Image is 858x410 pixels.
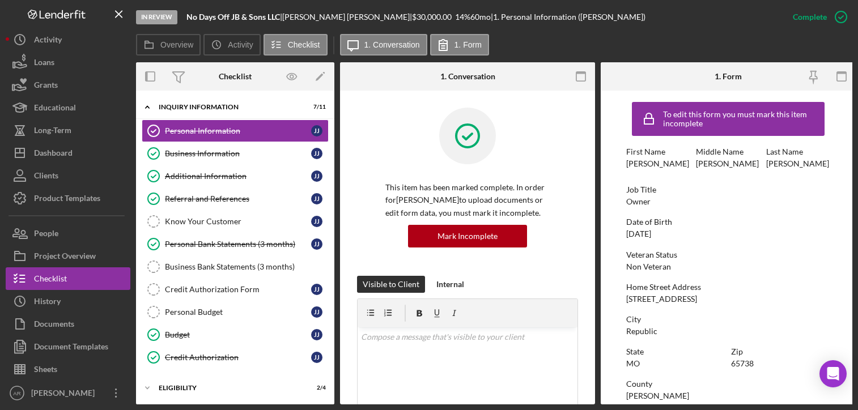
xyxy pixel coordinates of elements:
[34,313,74,338] div: Documents
[165,240,311,249] div: Personal Bank Statements (3 months)
[408,225,527,247] button: Mark Incomplete
[6,142,130,164] button: Dashboard
[431,276,470,293] button: Internal
[165,330,311,339] div: Budget
[696,159,759,168] div: [PERSON_NAME]
[626,197,651,206] div: Owner
[412,12,455,22] div: $30,000.00
[430,34,489,55] button: 1. Form
[142,210,329,233] a: Know Your CustomerJJ
[142,346,329,369] a: Credit AuthorizationJJ
[34,164,58,190] div: Clients
[696,147,760,156] div: Middle Name
[340,34,427,55] button: 1. Conversation
[626,379,830,388] div: County
[34,245,96,270] div: Project Overview
[766,147,830,156] div: Last Name
[438,225,498,247] div: Mark Incomplete
[6,335,130,358] button: Document Templates
[6,51,130,74] button: Loans
[626,250,830,259] div: Veteran Status
[6,245,130,267] button: Project Overview
[311,170,322,182] div: J J
[455,12,470,22] div: 14 %
[34,358,57,383] div: Sheets
[626,327,657,336] div: Republic
[357,276,425,293] button: Visible to Client
[159,104,298,110] div: INQUIRY INFORMATION
[6,28,130,51] button: Activity
[165,172,311,181] div: Additional Information
[793,6,827,28] div: Complete
[165,194,311,203] div: Referral and References
[311,284,322,295] div: J J
[6,96,130,119] a: Educational
[34,290,61,315] div: History
[264,34,328,55] button: Checklist
[470,12,491,22] div: 60 mo
[6,187,130,210] a: Product Templates
[142,278,329,301] a: Credit Authorization FormJJ
[626,147,690,156] div: First Name
[491,12,645,22] div: | 1. Personal Information ([PERSON_NAME])
[305,385,326,391] div: 2 / 4
[363,276,419,293] div: Visible to Client
[715,72,742,81] div: 1. Form
[6,222,130,245] a: People
[311,216,322,227] div: J J
[13,390,20,396] text: AR
[766,159,829,168] div: [PERSON_NAME]
[731,347,830,356] div: Zip
[626,229,651,238] div: [DATE]
[6,313,130,335] a: Documents
[136,34,201,55] button: Overview
[165,217,311,226] div: Know Your Customer
[34,96,76,122] div: Educational
[165,126,311,135] div: Personal Information
[626,315,830,324] div: City
[142,187,329,210] a: Referral and ReferencesJJ
[34,335,108,361] div: Document Templates
[626,217,830,227] div: Date of Birth
[663,110,822,128] div: To edit this form you must mark this item incomplete
[311,193,322,204] div: J J
[34,119,71,144] div: Long-Term
[781,6,852,28] button: Complete
[34,74,58,99] div: Grants
[626,359,640,368] div: MO
[6,358,130,381] button: Sheets
[142,255,329,278] a: Business Bank Statements (3 months)
[311,125,322,136] div: J J
[440,72,495,81] div: 1. Conversation
[165,353,311,362] div: Credit Authorization
[282,12,412,22] div: [PERSON_NAME] [PERSON_NAME] |
[165,308,311,317] div: Personal Budget
[626,185,830,194] div: Job Title
[165,262,328,271] div: Business Bank Statements (3 months)
[228,40,253,49] label: Activity
[455,40,482,49] label: 1. Form
[165,149,311,158] div: Business Information
[34,187,100,212] div: Product Templates
[6,74,130,96] a: Grants
[626,347,725,356] div: State
[6,119,130,142] button: Long-Term
[385,181,550,219] p: This item has been marked complete. In order for [PERSON_NAME] to upload documents or edit form d...
[6,290,130,313] a: History
[6,164,130,187] a: Clients
[28,382,102,407] div: [PERSON_NAME]
[626,391,689,400] div: [PERSON_NAME]
[819,360,847,387] div: Open Intercom Messenger
[142,142,329,165] a: Business InformationJJ
[142,323,329,346] a: BudgetJJ
[219,72,252,81] div: Checklist
[311,352,322,363] div: J J
[311,329,322,340] div: J J
[626,159,689,168] div: [PERSON_NAME]
[34,51,54,76] div: Loans
[142,119,329,142] a: Personal InformationJJ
